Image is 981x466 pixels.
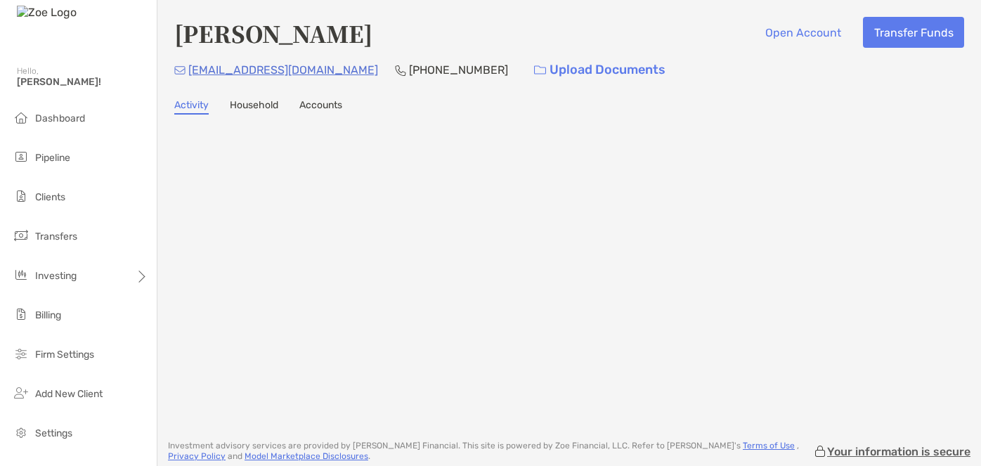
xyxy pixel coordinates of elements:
a: Accounts [299,99,342,115]
img: investing icon [13,266,30,283]
span: Investing [35,270,77,282]
a: Model Marketplace Disclosures [245,451,368,461]
img: transfers icon [13,227,30,244]
img: firm-settings icon [13,345,30,362]
p: [PHONE_NUMBER] [409,61,508,79]
img: Zoe Logo [17,6,77,19]
img: Phone Icon [395,65,406,76]
img: billing icon [13,306,30,323]
p: Investment advisory services are provided by [PERSON_NAME] Financial . This site is powered by Zo... [168,441,813,462]
h4: [PERSON_NAME] [174,17,372,49]
span: Dashboard [35,112,85,124]
span: Pipeline [35,152,70,164]
span: [PERSON_NAME]! [17,76,148,88]
span: Firm Settings [35,349,94,361]
button: Open Account [754,17,852,48]
a: Terms of Use [743,441,795,451]
img: button icon [534,65,546,75]
span: Settings [35,427,72,439]
span: Transfers [35,231,77,242]
span: Billing [35,309,61,321]
img: add_new_client icon [13,384,30,401]
button: Transfer Funds [863,17,964,48]
p: [EMAIL_ADDRESS][DOMAIN_NAME] [188,61,378,79]
img: settings icon [13,424,30,441]
a: Activity [174,99,209,115]
img: Email Icon [174,66,186,75]
a: Household [230,99,278,115]
a: Upload Documents [525,55,675,85]
img: clients icon [13,188,30,205]
span: Add New Client [35,388,103,400]
p: Your information is secure [827,445,970,458]
img: dashboard icon [13,109,30,126]
span: Clients [35,191,65,203]
img: pipeline icon [13,148,30,165]
a: Privacy Policy [168,451,226,461]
